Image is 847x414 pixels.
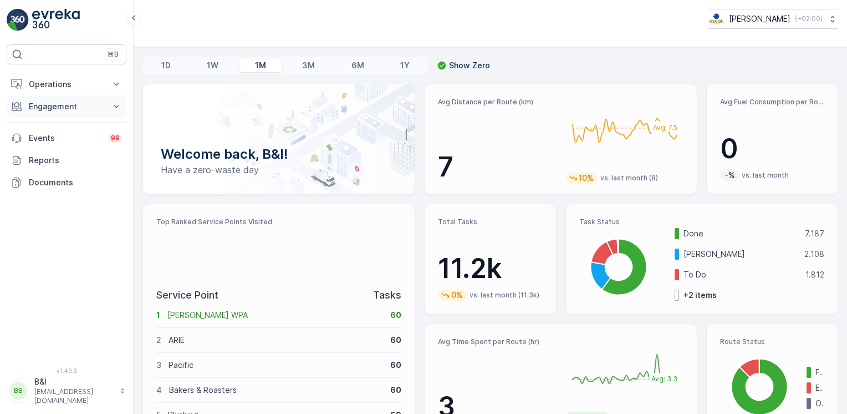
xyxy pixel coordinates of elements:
[156,335,161,346] p: 2
[683,249,797,260] p: [PERSON_NAME]
[161,60,171,71] p: 1D
[438,252,542,285] p: 11.2k
[7,127,126,149] a: Events99
[161,145,397,163] p: Welcome back, B&I!
[815,398,824,409] p: Offline
[29,155,122,166] p: Reports
[390,360,401,371] p: 60
[34,376,114,387] p: B&I
[805,228,824,239] p: 7.187
[390,335,401,346] p: 60
[32,9,80,31] img: logo_light-DOdMpM7g.png
[29,177,122,188] p: Documents
[167,310,383,321] p: [PERSON_NAME] WPA
[708,13,724,25] img: basis-logo_rgb2x.png
[683,228,798,239] p: Done
[255,60,266,71] p: 1M
[302,60,315,71] p: 3M
[742,171,789,180] p: vs. last month
[7,149,126,171] a: Reports
[804,249,824,260] p: 2.108
[156,218,401,226] p: Top Ranked Service Points Visited
[7,73,126,95] button: Operations
[438,337,556,346] p: Avg Time Spent per Route (hr)
[7,171,126,194] a: Documents
[207,60,218,71] p: 1W
[156,360,161,371] p: 3
[156,385,162,396] p: 4
[600,174,658,183] p: vs. last month (8)
[470,291,539,300] p: vs. last month (11.3k)
[390,385,401,396] p: 60
[111,134,120,143] p: 99
[449,60,490,71] p: Show Zero
[7,95,126,118] button: Engagement
[169,335,383,346] p: ARIE
[805,269,824,280] p: 1.812
[400,60,410,71] p: 1Y
[795,14,823,23] p: ( +02:00 )
[450,290,464,301] p: 0%
[108,50,119,59] p: ⌘B
[438,218,542,226] p: Total Tasks
[729,13,790,24] p: [PERSON_NAME]
[438,98,556,107] p: Avg Distance per Route (km)
[683,290,717,301] p: + 2 items
[156,287,218,303] p: Service Point
[708,9,838,29] button: [PERSON_NAME](+02:00)
[7,376,126,405] button: BBB&I[EMAIL_ADDRESS][DOMAIN_NAME]
[815,382,824,393] p: Expired
[29,79,104,90] p: Operations
[815,367,824,378] p: Finished
[390,310,401,321] p: 60
[578,173,595,184] p: 10%
[720,337,824,346] p: Route Status
[34,387,114,405] p: [EMAIL_ADDRESS][DOMAIN_NAME]
[579,218,824,226] p: Task Status
[7,9,29,31] img: logo
[29,101,104,112] p: Engagement
[7,367,126,374] span: v 1.49.3
[723,170,736,181] p: -%
[683,269,798,280] p: To Do
[720,98,824,107] p: Avg Fuel Consumption per Route (lt)
[9,382,27,400] div: BB
[351,60,364,71] p: 6M
[438,150,556,184] p: 7
[169,360,383,371] p: Pacific
[720,132,824,165] p: 0
[156,310,160,321] p: 1
[29,133,102,144] p: Events
[169,385,383,396] p: Bakers & Roasters
[161,163,397,176] p: Have a zero-waste day
[373,287,401,303] p: Tasks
